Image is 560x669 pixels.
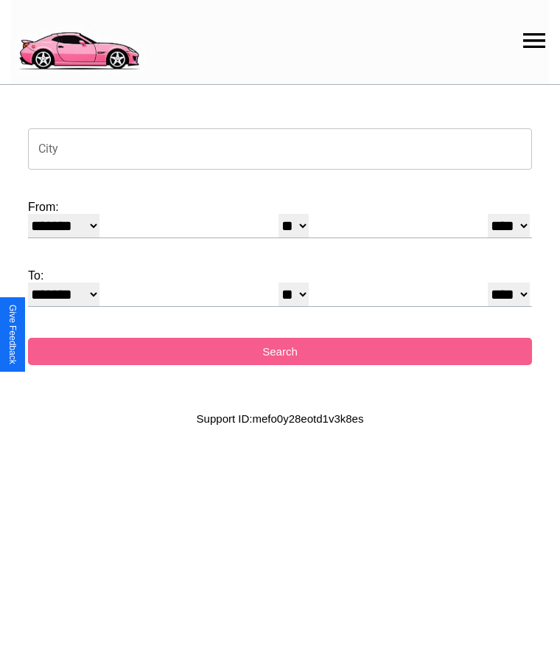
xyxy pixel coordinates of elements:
div: Give Feedback [7,305,18,364]
img: logo [11,7,146,74]
button: Search [28,338,532,365]
p: Support ID: mefo0y28eotd1v3k8es [197,409,364,429]
label: To: [28,269,532,282]
label: From: [28,201,532,214]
